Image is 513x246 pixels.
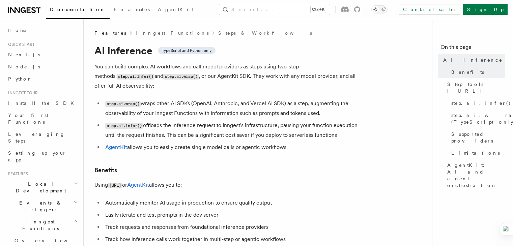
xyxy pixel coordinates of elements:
[5,128,79,147] a: Leveraging Steps
[5,90,38,96] span: Inngest tour
[15,238,84,243] span: Overview
[440,54,505,66] a: AI Inference
[443,57,503,63] span: AI Inference
[451,100,511,106] span: step.ai.infer()
[8,27,27,34] span: Home
[5,199,74,213] span: Events & Triggers
[447,81,505,94] span: Step tools: [URL]
[5,218,73,232] span: Inngest Functions
[114,7,150,12] span: Examples
[5,216,79,235] button: Inngest Functions
[449,147,505,159] a: Limitations
[103,222,364,232] li: Track requests and responses from foundational inference providers
[449,128,505,147] a: Supported providers
[5,73,79,85] a: Python
[463,4,508,15] a: Sign Up
[451,150,500,156] span: Limitations
[5,181,74,194] span: Local Development
[399,4,460,15] a: Contact sales
[5,61,79,73] a: Node.js
[162,48,211,53] span: TypeScript and Python only
[108,183,122,188] code: [URL]
[117,74,154,80] code: step.ai.infer()
[5,178,79,197] button: Local Development
[94,165,117,175] a: Benefits
[46,2,110,19] a: Documentation
[5,147,79,166] a: Setting up your app
[50,7,106,12] span: Documentation
[103,143,364,152] li: allows you to easily create single model calls or agentic workflows.
[449,109,505,128] a: step.ai.wrap() (TypeScript only)
[445,159,505,191] a: AgentKit: AI and agent orchestration
[105,101,141,107] code: step.ai.wrap()
[8,100,78,106] span: Install the SDK
[451,69,484,75] span: Benefits
[8,131,65,144] span: Leveraging Steps
[8,150,66,162] span: Setting up your app
[105,123,143,129] code: step.ai.infer()
[447,162,505,189] span: AgentKit: AI and agent orchestration
[94,30,126,36] span: Features
[440,43,505,54] h4: On this page
[103,210,364,220] li: Easily iterate and test prompts in the dev server
[5,197,79,216] button: Events & Triggers
[163,74,199,80] code: step.ai.wrap()
[218,30,312,36] a: Steps & Workflows
[449,66,505,78] a: Benefits
[110,2,154,18] a: Examples
[5,109,79,128] a: Your first Functions
[219,4,330,15] button: Search...Ctrl+K
[5,49,79,61] a: Next.js
[94,180,364,190] p: Using or allows you to:
[5,24,79,36] a: Home
[154,2,198,18] a: AgentKit
[94,44,364,57] h1: AI Inference
[5,97,79,109] a: Install the SDK
[451,131,505,144] span: Supported providers
[5,171,28,177] span: Features
[105,144,127,150] a: AgentKit
[127,182,149,188] a: AgentKit
[103,235,364,244] li: Track how inference calls work together in multi-step or agentic workflows
[8,52,40,57] span: Next.js
[8,113,48,125] span: Your first Functions
[8,76,33,82] span: Python
[158,7,194,12] span: AgentKit
[445,78,505,97] a: Step tools: [URL]
[8,64,40,69] span: Node.js
[311,6,326,13] kbd: Ctrl+K
[371,5,388,13] button: Toggle dark mode
[103,121,364,140] li: offloads the inference request to Inngest's infrastructure, pausing your function execution until...
[103,99,364,118] li: wraps other AI SDKs (OpenAI, Anthropic, and Vercel AI SDK) as a step, augmenting the observabilit...
[136,30,209,36] a: Inngest Functions
[94,62,364,91] p: You can build complex AI workflows and call model providers as steps using two-step methods, and ...
[449,97,505,109] a: step.ai.infer()
[5,42,35,47] span: Quick start
[103,198,364,208] li: Automatically monitor AI usage in production to ensure quality output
